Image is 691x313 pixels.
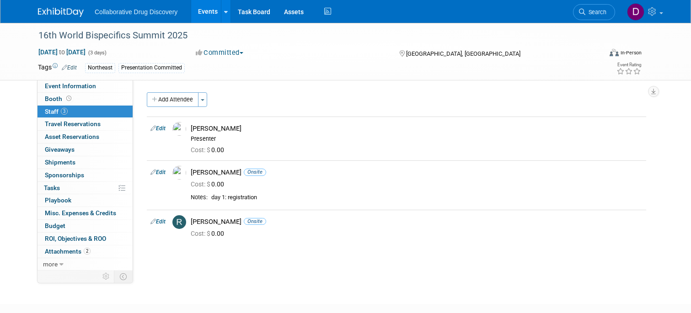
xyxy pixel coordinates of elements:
[406,50,520,57] span: [GEOGRAPHIC_DATA], [GEOGRAPHIC_DATA]
[191,230,228,237] span: 0.00
[45,82,96,90] span: Event Information
[45,235,106,242] span: ROI, Objectives & ROO
[37,156,133,169] a: Shipments
[64,95,73,102] span: Booth not reserved yet
[191,180,228,188] span: 0.00
[45,108,68,115] span: Staff
[150,125,166,132] a: Edit
[58,48,66,56] span: to
[85,63,115,73] div: Northeast
[585,9,606,16] span: Search
[191,146,228,154] span: 0.00
[45,222,65,229] span: Budget
[573,4,615,20] a: Search
[191,168,643,177] div: [PERSON_NAME]
[45,120,101,127] span: Travel Reservations
[38,63,77,73] td: Tags
[38,48,86,56] span: [DATE] [DATE]
[147,92,198,107] button: Add Attendee
[44,184,60,191] span: Tasks
[37,194,133,207] a: Playbook
[45,146,75,153] span: Giveaways
[45,209,116,217] span: Misc. Expenses & Credits
[43,260,58,268] span: more
[37,143,133,156] a: Giveaways
[244,169,266,175] span: Onsite
[118,63,185,73] div: Presentation Committed
[211,194,643,202] div: day 1: registration
[244,218,266,225] span: Onsite
[37,245,133,258] a: Attachments2
[61,108,68,115] span: 3
[37,169,133,181] a: Sponsorships
[552,48,642,61] div: Event Format
[37,106,133,118] a: Staff3
[45,159,75,166] span: Shipments
[150,218,166,225] a: Edit
[45,196,71,204] span: Playbook
[37,80,133,92] a: Event Information
[62,64,77,71] a: Edit
[172,215,186,229] img: R.jpg
[37,118,133,130] a: Travel Reservations
[45,248,91,255] span: Attachments
[193,48,247,58] button: Committed
[191,180,211,188] span: Cost: $
[616,63,641,67] div: Event Rating
[35,27,590,44] div: 16th World Bispecifics Summit 2025
[84,248,91,255] span: 2
[37,220,133,232] a: Budget
[191,124,643,133] div: [PERSON_NAME]
[191,146,211,154] span: Cost: $
[191,194,208,201] div: Notes:
[150,169,166,175] a: Edit
[191,230,211,237] span: Cost: $
[95,8,177,16] span: Collaborative Drug Discovery
[191,135,643,143] div: Presenter
[191,218,643,226] div: [PERSON_NAME]
[37,182,133,194] a: Tasks
[37,131,133,143] a: Asset Reservations
[610,49,619,56] img: Format-Inperson.png
[37,207,133,219] a: Misc. Expenses & Credits
[98,271,114,282] td: Personalize Event Tab Strip
[45,133,99,140] span: Asset Reservations
[87,50,107,56] span: (3 days)
[37,233,133,245] a: ROI, Objectives & ROO
[45,95,73,102] span: Booth
[37,258,133,271] a: more
[37,93,133,105] a: Booth
[620,49,642,56] div: In-Person
[45,171,84,179] span: Sponsorships
[38,8,84,17] img: ExhibitDay
[627,3,644,21] img: Daniel Castro
[114,271,133,282] td: Toggle Event Tabs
